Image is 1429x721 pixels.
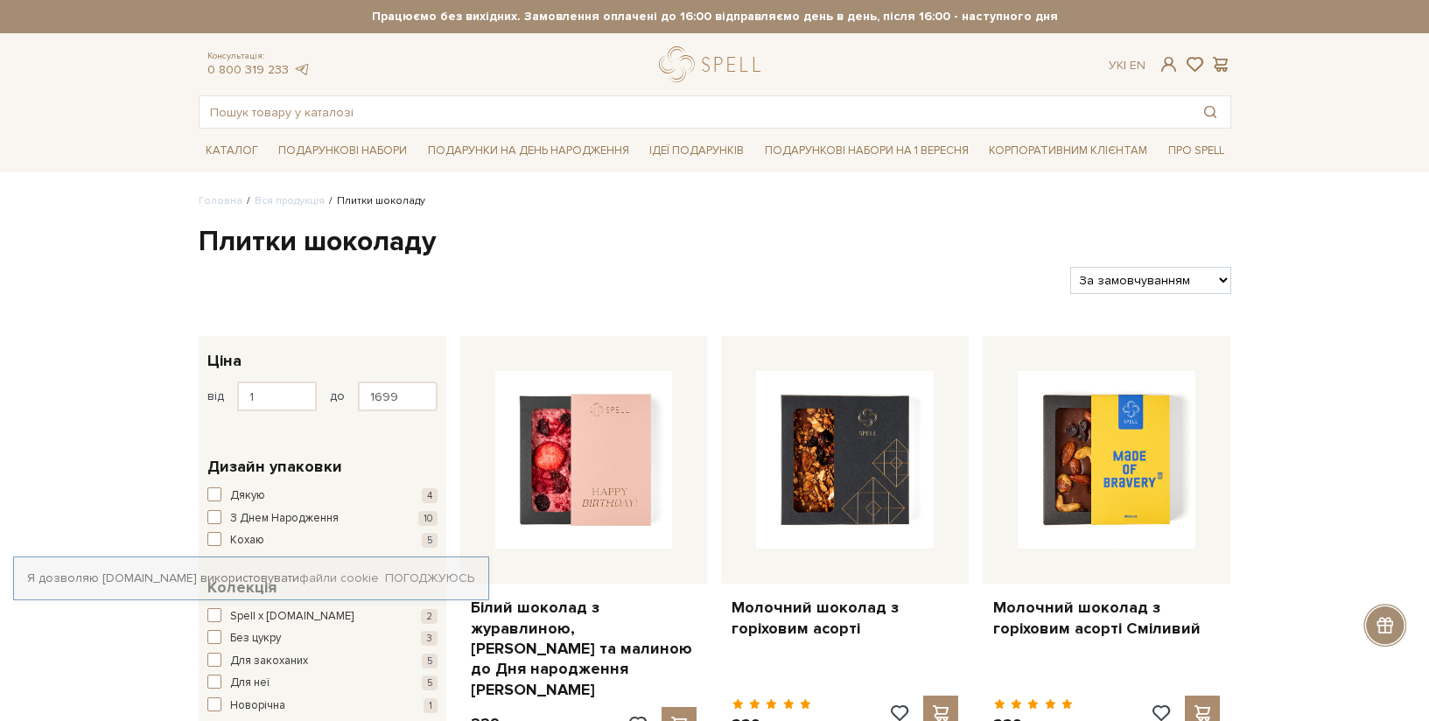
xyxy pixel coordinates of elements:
[642,137,751,164] a: Ідеї подарунків
[255,194,325,207] a: Вся продукція
[758,136,976,165] a: Подарункові набори на 1 Вересня
[1109,58,1145,73] div: Ук
[1130,58,1145,73] a: En
[424,698,438,713] span: 1
[230,653,308,670] span: Для закоханих
[1190,96,1230,128] button: Пошук товару у каталозі
[358,381,438,411] input: Ціна
[207,608,438,626] button: Spell x [DOMAIN_NAME] 2
[993,598,1220,639] a: Молочний шоколад з горіховим асорті Сміливий
[422,488,438,503] span: 4
[207,487,438,505] button: Дякую 4
[207,62,289,77] a: 0 800 319 233
[207,510,438,528] button: З Днем Народження 10
[271,137,414,164] a: Подарункові набори
[230,697,285,715] span: Новорічна
[421,609,438,624] span: 2
[230,630,281,647] span: Без цукру
[207,675,438,692] button: Для неї 5
[237,381,317,411] input: Ціна
[199,9,1231,24] strong: Працюємо без вихідних. Замовлення оплачені до 16:00 відправляємо день в день, після 16:00 - насту...
[422,675,438,690] span: 5
[207,630,438,647] button: Без цукру 3
[325,193,425,209] li: Плитки шоколаду
[422,654,438,668] span: 5
[418,511,438,526] span: 10
[293,62,311,77] a: telegram
[199,224,1231,261] h1: Плитки шоколаду
[207,388,224,404] span: від
[207,697,438,715] button: Новорічна 1
[1161,137,1231,164] a: Про Spell
[207,653,438,670] button: Для закоханих 5
[732,598,958,639] a: Молочний шоколад з горіховим асорті
[1124,58,1126,73] span: |
[299,570,379,585] a: файли cookie
[14,570,488,586] div: Я дозволяю [DOMAIN_NAME] використовувати
[982,136,1154,165] a: Корпоративним клієнтам
[207,455,342,479] span: Дизайн упаковки
[207,349,242,373] span: Ціна
[207,51,311,62] span: Консультація:
[207,532,438,549] button: Кохаю 5
[421,137,636,164] a: Подарунки на День народження
[385,570,474,586] a: Погоджуюсь
[230,675,270,692] span: Для неї
[421,631,438,646] span: 3
[230,510,339,528] span: З Днем Народження
[230,487,265,505] span: Дякую
[659,46,768,82] a: logo
[199,137,265,164] a: Каталог
[471,598,697,700] a: Білий шоколад з журавлиною, [PERSON_NAME] та малиною до Дня народження [PERSON_NAME]
[230,532,264,549] span: Кохаю
[230,608,354,626] span: Spell x [DOMAIN_NAME]
[422,533,438,548] span: 5
[200,96,1190,128] input: Пошук товару у каталозі
[330,388,345,404] span: до
[199,194,242,207] a: Головна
